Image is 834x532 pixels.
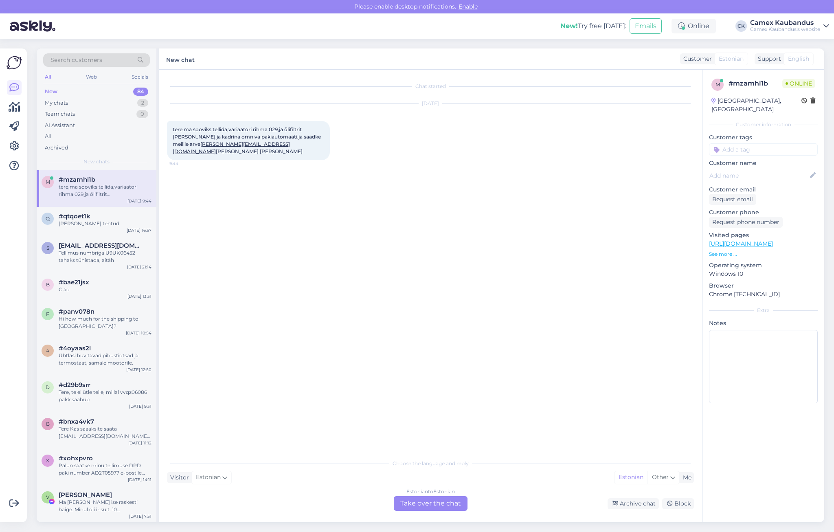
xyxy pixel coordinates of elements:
div: Estonian to Estonian [406,488,455,495]
div: Take over the chat [394,496,467,511]
div: [DATE] 12:50 [126,367,151,373]
p: Notes [709,319,818,328]
p: Customer phone [709,208,818,217]
span: Enable [456,3,480,10]
span: Sectorx5@hotmail.com [59,242,143,249]
span: 9:44 [169,160,200,167]
div: Hi how much for the shipping to [GEOGRAPHIC_DATA]? [59,315,151,330]
span: m [46,179,50,185]
span: #bnxa4vk7 [59,418,94,425]
div: Archived [45,144,68,152]
div: [DATE] 9:44 [127,198,151,204]
div: Customer information [709,121,818,128]
div: Me [680,473,691,482]
span: #4oyaas2l [59,345,91,352]
div: [DATE] 14:11 [128,477,151,483]
div: Online [672,19,716,33]
div: [DATE] 16:57 [127,227,151,233]
span: English [788,55,809,63]
input: Add name [709,171,808,180]
div: Tere Kas saaaksite saata [EMAIL_ADDRESS][DOMAIN_NAME] e-[PERSON_NAME] ka minu tellimuse arve: EWF... [59,425,151,440]
p: Customer email [709,185,818,194]
p: Visited pages [709,231,818,240]
p: Customer tags [709,133,818,142]
div: Palun saatke minu tellimuse DPD paki number AD2T05977 e-postile [EMAIL_ADDRESS][DOMAIN_NAME] [59,462,151,477]
div: [DATE] 13:31 [127,293,151,299]
div: 2 [137,99,148,107]
div: Socials [130,72,150,82]
span: #d29b9srr [59,381,90,389]
div: [DATE] 7:51 [129,513,151,519]
span: #xohxpvro [59,455,93,462]
div: [DATE] [167,100,694,107]
span: tere,ma sooviks tellida,variaatori rihma 029,ja õlifiltrit [PERSON_NAME],ja kadrina omniva pakiau... [173,126,322,154]
div: tere,ma sooviks tellida,variaatori rihma 029,ja õlifiltrit [PERSON_NAME],ja kadrina omniva pakiau... [59,183,151,198]
span: #bae21jsx [59,279,89,286]
div: 84 [133,88,148,96]
a: [URL][DOMAIN_NAME] [709,240,773,247]
span: Estonian [719,55,744,63]
span: S [46,245,49,251]
div: Camex Kaubandus [750,20,820,26]
button: Emails [630,18,662,34]
label: New chat [166,53,195,64]
div: Request phone number [709,217,783,228]
div: [DATE] 21:14 [127,264,151,270]
span: New chats [83,158,110,165]
div: Block [662,498,694,509]
span: p [46,311,50,317]
div: Choose the language and reply [167,460,694,467]
p: Customer name [709,159,818,167]
span: 4 [46,347,49,354]
span: x [46,457,49,464]
div: Try free [DATE]: [560,21,626,31]
div: [DATE] 11:12 [128,440,151,446]
img: Askly Logo [7,55,22,70]
div: Ühtlasi huvitavad pihustiotsad ja termostaat, samale mootorile. [59,352,151,367]
div: # mzamhl1b [729,79,782,88]
p: Operating system [709,261,818,270]
div: Visitor [167,473,189,482]
div: [DATE] 9:31 [129,403,151,409]
p: Browser [709,281,818,290]
div: AI Assistant [45,121,75,130]
div: Tellimus numbriga U9UK06452 tahaks tühistada, aitäh [59,249,151,264]
div: Support [755,55,781,63]
div: Web [84,72,99,82]
a: Camex KaubandusCamex Kaubandus's website [750,20,829,33]
span: m [715,81,720,88]
span: d [46,384,50,390]
span: b [46,421,50,427]
div: Team chats [45,110,75,118]
div: Customer [680,55,712,63]
div: Extra [709,307,818,314]
div: Ciao [59,286,151,293]
div: Chat started [167,83,694,90]
input: Add a tag [709,143,818,156]
p: Chrome [TECHNICAL_ID] [709,290,818,299]
span: Other [652,473,669,481]
span: Estonian [196,473,221,482]
span: V [46,494,49,500]
span: #mzamhl1b [59,176,95,183]
a: [PERSON_NAME][EMAIL_ADDRESS][DOMAIN_NAME] [173,141,290,154]
span: #panv078n [59,308,94,315]
div: [GEOGRAPHIC_DATA], [GEOGRAPHIC_DATA] [711,97,801,114]
div: New [45,88,57,96]
div: My chats [45,99,68,107]
div: [DATE] 10:54 [126,330,151,336]
span: Search customers [50,56,102,64]
div: Tere, te ei ütle teile, millal vvqz06086 pakk saabub [59,389,151,403]
div: Camex Kaubandus's website [750,26,820,33]
div: All [43,72,53,82]
div: CK [735,20,747,32]
b: New! [560,22,578,30]
div: [PERSON_NAME] tehtud [59,220,151,227]
div: All [45,132,52,141]
span: Valerik Ahnefer [59,491,112,499]
span: #qtqoet1k [59,213,90,220]
p: See more ... [709,251,818,258]
p: Windows 10 [709,270,818,278]
div: Request email [709,194,756,205]
div: Estonian [615,471,647,484]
